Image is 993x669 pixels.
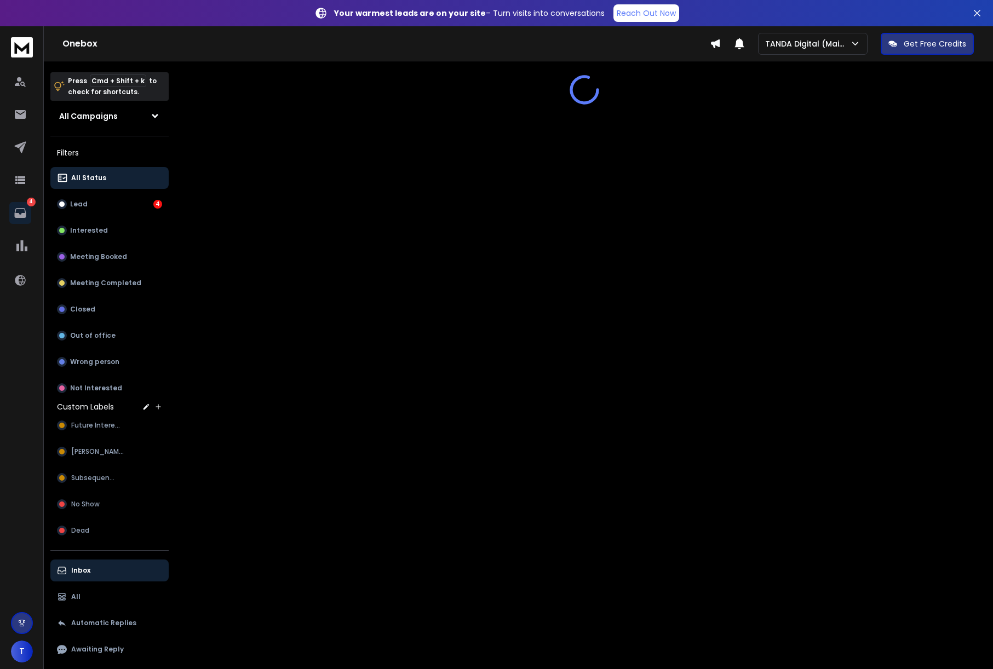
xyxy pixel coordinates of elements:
[70,226,108,235] p: Interested
[71,447,125,456] span: [PERSON_NAME]
[71,645,124,654] p: Awaiting Reply
[617,8,676,19] p: Reach Out Now
[62,37,710,50] h1: Onebox
[50,246,169,268] button: Meeting Booked
[50,325,169,347] button: Out of office
[50,351,169,373] button: Wrong person
[71,592,81,601] p: All
[11,37,33,57] img: logo
[11,641,33,662] button: T
[153,200,162,209] div: 4
[50,377,169,399] button: Not Interested
[27,198,36,206] p: 4
[50,145,169,160] h3: Filters
[71,619,136,627] p: Automatic Replies
[881,33,974,55] button: Get Free Credits
[9,202,31,224] a: 4
[50,414,169,436] button: Future Interest
[50,220,169,241] button: Interested
[50,586,169,608] button: All
[50,193,169,215] button: Lead4
[334,8,605,19] p: – Turn visits into conversations
[71,566,90,575] p: Inbox
[70,279,141,287] p: Meeting Completed
[70,252,127,261] p: Meeting Booked
[59,111,118,122] h1: All Campaigns
[50,105,169,127] button: All Campaigns
[68,76,157,97] p: Press to check for shortcuts.
[50,560,169,581] button: Inbox
[50,467,169,489] button: Subsequence
[71,500,100,509] span: No Show
[57,401,114,412] h3: Custom Labels
[50,272,169,294] button: Meeting Completed
[50,638,169,660] button: Awaiting Reply
[71,526,89,535] span: Dead
[70,200,88,209] p: Lead
[90,74,146,87] span: Cmd + Shift + k
[50,298,169,320] button: Closed
[50,612,169,634] button: Automatic Replies
[70,357,119,366] p: Wrong person
[71,421,122,430] span: Future Interest
[70,331,116,340] p: Out of office
[613,4,679,22] a: Reach Out Now
[50,493,169,515] button: No Show
[765,38,850,49] p: TANDA Digital (Main)
[71,174,106,182] p: All Status
[71,474,118,482] span: Subsequence
[50,441,169,463] button: [PERSON_NAME]
[50,167,169,189] button: All Status
[50,520,169,541] button: Dead
[70,305,95,314] p: Closed
[70,384,122,393] p: Not Interested
[904,38,966,49] p: Get Free Credits
[334,8,486,19] strong: Your warmest leads are on your site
